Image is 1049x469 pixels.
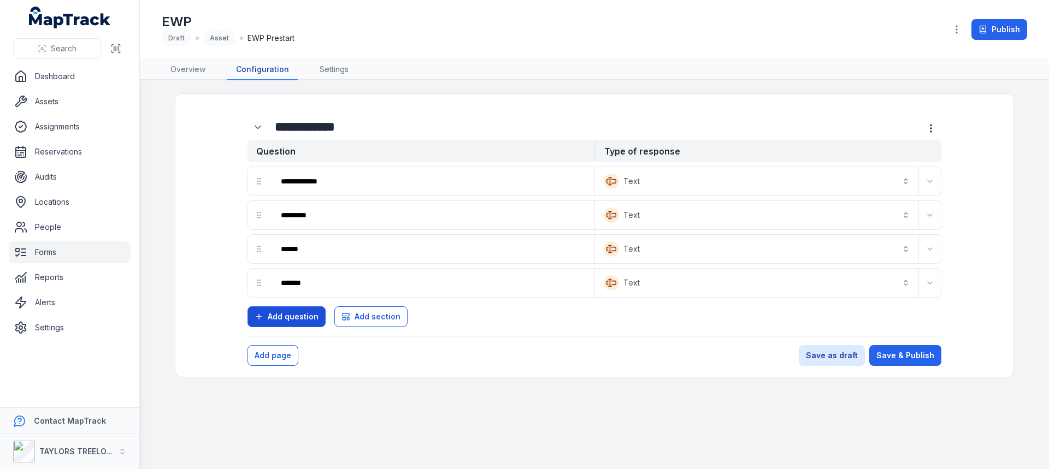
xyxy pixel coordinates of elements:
[51,43,76,54] span: Search
[597,203,916,227] button: Text
[255,278,263,287] svg: drag
[162,13,294,31] h1: EWP
[597,237,916,261] button: Text
[9,216,131,238] a: People
[255,245,263,253] svg: drag
[255,211,263,219] svg: drag
[272,271,592,295] div: :r2a:-form-item-label
[29,7,111,28] a: MapTrack
[597,271,916,295] button: Text
[272,169,592,193] div: :r1o:-form-item-label
[921,173,939,190] button: Expand
[162,60,214,80] a: Overview
[248,170,270,192] div: drag
[799,345,865,366] button: Save as draft
[247,117,270,138] div: :r1g:-form-item-label
[34,416,106,425] strong: Contact MapTrack
[334,306,408,327] button: Add section
[9,166,131,188] a: Audits
[39,447,131,456] strong: TAYLORS TREELOPPING
[597,169,916,193] button: Text
[247,117,268,138] button: Expand
[9,116,131,138] a: Assignments
[247,345,298,366] button: Add page
[9,292,131,313] a: Alerts
[9,141,131,163] a: Reservations
[921,206,939,224] button: Expand
[311,60,357,80] a: Settings
[971,19,1027,40] button: Publish
[9,241,131,263] a: Forms
[9,91,131,112] a: Assets
[921,118,941,139] button: more-detail
[162,31,191,46] div: Draft
[255,177,263,186] svg: drag
[9,266,131,288] a: Reports
[272,237,592,261] div: :r24:-form-item-label
[203,31,235,46] div: Asset
[268,311,319,322] span: Add question
[227,60,298,80] a: Configuration
[248,238,270,260] div: drag
[247,140,594,162] strong: Question
[9,317,131,339] a: Settings
[13,38,101,59] button: Search
[921,274,939,292] button: Expand
[248,272,270,294] div: drag
[248,204,270,226] div: drag
[869,345,941,366] button: Save & Publish
[355,311,400,322] span: Add section
[9,191,131,213] a: Locations
[247,306,326,327] button: Add question
[921,240,939,258] button: Expand
[9,66,131,87] a: Dashboard
[594,140,941,162] strong: Type of response
[247,33,294,44] span: EWP Prestart
[272,203,592,227] div: :r1u:-form-item-label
